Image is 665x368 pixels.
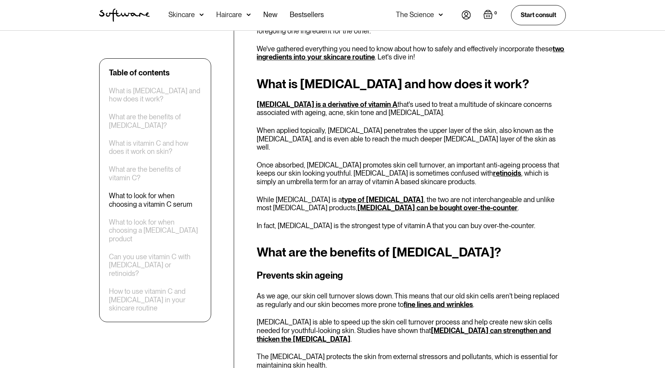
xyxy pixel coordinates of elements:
p: As we age, our skin cell turnover slows down. This means that our old skin cells aren't being rep... [257,292,566,309]
img: Software Logo [99,9,150,22]
p: While [MEDICAL_DATA] is a , the two are not interchangeable and unlike most [MEDICAL_DATA] produc... [257,195,566,212]
a: home [99,9,150,22]
a: What is vitamin C and how does it work on skin? [109,139,201,156]
a: [MEDICAL_DATA] can strengthen and thicken the [MEDICAL_DATA] [257,326,551,343]
img: arrow down [247,11,251,19]
a: What are the benefits of vitamin C? [109,166,201,182]
p: [MEDICAL_DATA] is able to speed up the skin cell turnover process and help create new skin cells ... [257,318,566,343]
div: Skincare [168,11,195,19]
img: arrow down [439,11,443,19]
p: In fact, [MEDICAL_DATA] is the strongest type of vitamin A that you can buy over-the-counter. [257,221,566,230]
a: Open empty cart [483,10,499,21]
p: that's used to treat a multitude of skincare concerns associated with ageing, acne, skin tone and... [257,100,566,117]
div: The Science [396,11,434,19]
img: arrow down [199,11,204,19]
a: [MEDICAL_DATA] is a derivative of vitamin A [257,100,397,108]
iframe: Save to Zotero [525,6,662,164]
a: How to use vitamin C and [MEDICAL_DATA] in your skincare routine [109,287,201,312]
p: We've gathered everything you need to know about how to safely and effectively incorporate these ... [257,45,566,61]
a: Start consult [511,5,566,25]
a: Can you use vitamin C with [MEDICAL_DATA] or retinoids? [109,253,201,278]
a: What to look for when choosing a [MEDICAL_DATA] product [109,218,201,243]
p: Once absorbed, [MEDICAL_DATA] promotes skin cell turnover, an important anti-ageing process that ... [257,161,566,186]
div: Haircare [216,11,242,19]
a: What is [MEDICAL_DATA] and how does it work? [109,87,201,103]
a: fine lines and wrinkles [404,300,473,309]
p: When applied topically, [MEDICAL_DATA] penetrates the upper layer of the skin, also known as the ... [257,126,566,152]
div: 0 [493,10,499,17]
a: type of [MEDICAL_DATA] [342,195,423,204]
a: [MEDICAL_DATA] can be bought over-the-counter [357,204,518,212]
a: retinoids [493,169,521,177]
h3: Prevents skin ageing [257,269,566,283]
h2: What is [MEDICAL_DATA] and how does it work? [257,77,566,91]
a: What are the benefits of [MEDICAL_DATA]? [109,113,201,130]
h2: What are the benefits of [MEDICAL_DATA]? [257,245,566,259]
a: two ingredients into your skincare routine [257,45,564,61]
div: Table of contents [109,68,170,77]
a: What to look for when choosing a vitamin C serum [109,192,201,208]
